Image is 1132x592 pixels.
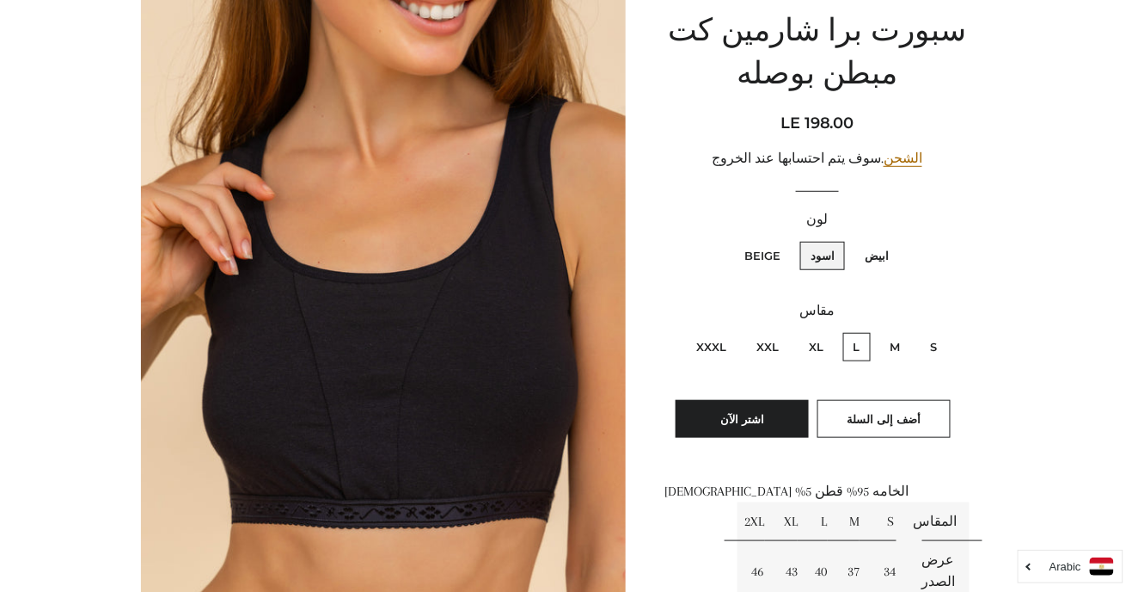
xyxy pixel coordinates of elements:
[872,503,909,541] td: S
[664,300,970,322] label: مقاس
[746,333,789,361] label: XXL
[664,148,970,170] div: .سوف يتم احتسابها عند الخروج
[799,333,834,361] label: XL
[811,503,840,541] td: L
[800,242,845,270] label: اسود
[664,11,970,98] h1: سبورت برا شارمين كت مبطن بوصله
[841,503,872,541] td: M
[909,503,970,541] td: المقاس
[780,114,854,133] span: LE 198.00
[676,400,809,438] button: اشتر الآن
[734,242,791,270] label: Beige
[1049,561,1081,572] i: Arabic
[817,400,951,438] button: أضف إلى السلة
[686,333,737,361] label: XXXL
[854,242,899,270] label: ابيض
[847,412,921,426] span: أضف إلى السلة
[1027,558,1114,576] a: Arabic
[778,503,811,541] td: XL
[880,333,911,361] label: M
[737,503,777,541] td: 2XL
[664,209,970,231] label: لون
[843,333,871,361] label: L
[921,333,948,361] label: S
[884,151,922,167] a: الشحن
